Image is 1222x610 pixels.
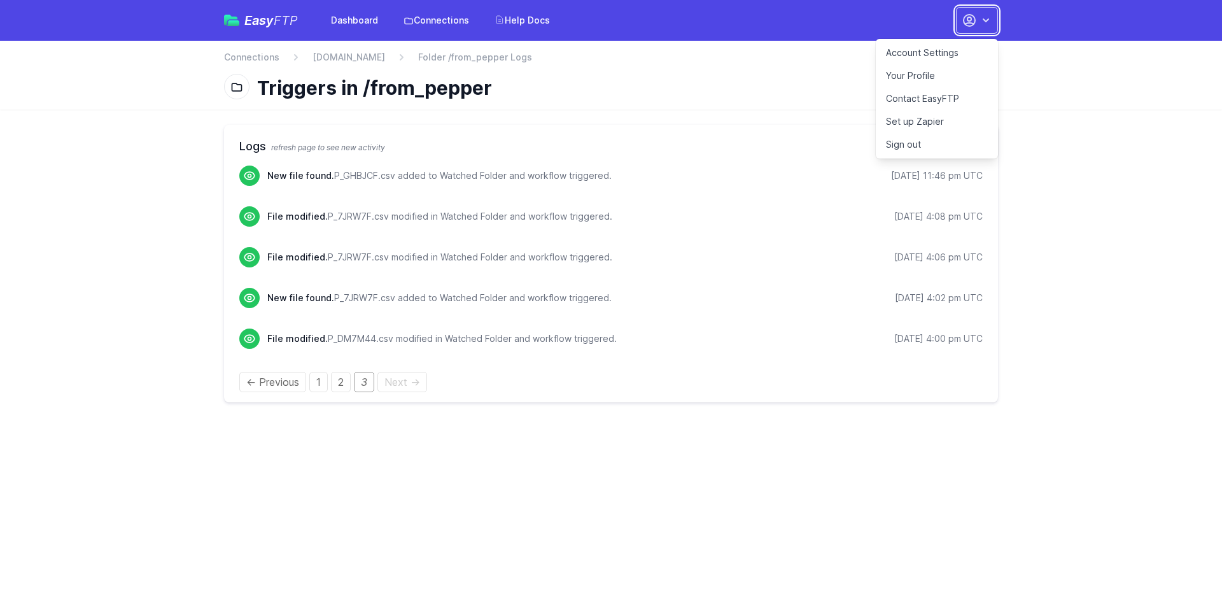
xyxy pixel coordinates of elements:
[267,210,612,223] p: P_7JRW7F.csv modified in Watched Folder and workflow triggered.
[323,9,386,32] a: Dashboard
[313,51,385,64] a: [DOMAIN_NAME]
[267,251,612,264] p: P_7JRW7F.csv modified in Watched Folder and workflow triggered.
[224,51,998,71] nav: Breadcrumb
[267,211,328,222] span: File modified.
[894,251,983,264] div: [DATE] 4:06 pm UTC
[267,292,334,303] span: New file found.
[377,372,427,392] span: Next page
[257,76,988,99] h1: Triggers in /from_pepper
[267,333,328,344] span: File modified.
[895,292,983,304] div: [DATE] 4:02 pm UTC
[267,332,617,345] p: P_DM7M44.csv modified in Watched Folder and workflow triggered.
[894,332,983,345] div: [DATE] 4:00 pm UTC
[876,133,998,156] a: Sign out
[891,169,983,182] div: [DATE] 11:46 pm UTC
[267,252,328,262] span: File modified.
[244,14,298,27] span: Easy
[396,9,477,32] a: Connections
[267,292,612,304] p: P_7JRW7F.csv added to Watched Folder and workflow triggered.
[274,13,298,28] span: FTP
[267,170,334,181] span: New file found.
[224,51,279,64] a: Connections
[418,51,532,64] span: Folder /from_pepper Logs
[239,372,306,392] a: Previous page
[876,87,998,110] a: Contact EasyFTP
[354,372,374,392] em: Page 3
[876,64,998,87] a: Your Profile
[309,372,328,392] a: Page 1
[271,143,385,152] span: refresh page to see new activity
[224,14,298,27] a: EasyFTP
[267,169,612,182] p: P_GHBJCF.csv added to Watched Folder and workflow triggered.
[331,372,351,392] a: Page 2
[224,15,239,26] img: easyftp_logo.png
[239,374,983,390] div: Pagination
[239,138,983,155] h2: Logs
[876,41,998,64] a: Account Settings
[876,110,998,133] a: Set up Zapier
[894,210,983,223] div: [DATE] 4:08 pm UTC
[1158,546,1207,595] iframe: Drift Widget Chat Controller
[487,9,558,32] a: Help Docs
